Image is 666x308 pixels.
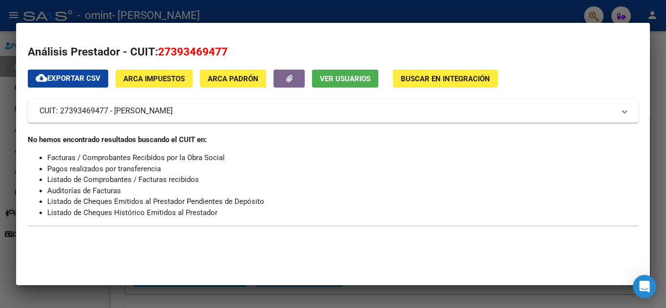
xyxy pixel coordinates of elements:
mat-expansion-panel-header: CUIT: 27393469477 - [PERSON_NAME] [28,99,638,123]
button: ARCA Impuestos [116,70,193,88]
button: Ver Usuarios [312,70,378,88]
button: Buscar en Integración [393,70,498,88]
li: Facturas / Comprobantes Recibidos por la Obra Social [47,152,638,163]
span: 27393469477 [158,45,228,58]
span: ARCA Impuestos [123,74,185,83]
button: ARCA Padrón [200,70,266,88]
li: Pagos realizados por transferencia [47,163,638,175]
span: Buscar en Integración [401,74,490,83]
div: Open Intercom Messenger [633,275,656,298]
span: Ver Usuarios [320,74,371,83]
span: ARCA Padrón [208,74,258,83]
mat-panel-title: CUIT: 27393469477 - [PERSON_NAME] [39,105,615,117]
mat-icon: cloud_download [36,72,47,84]
li: Listado de Cheques Histórico Emitidos al Prestador [47,207,638,218]
li: Listado de Cheques Emitidos al Prestador Pendientes de Depósito [47,196,638,207]
strong: No hemos encontrado resultados buscando el CUIT en: [28,135,207,144]
li: Listado de Comprobantes / Facturas recibidos [47,174,638,185]
h2: Análisis Prestador - CUIT: [28,44,638,60]
span: Exportar CSV [36,74,100,83]
li: Auditorías de Facturas [47,185,638,197]
button: Exportar CSV [28,70,108,88]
